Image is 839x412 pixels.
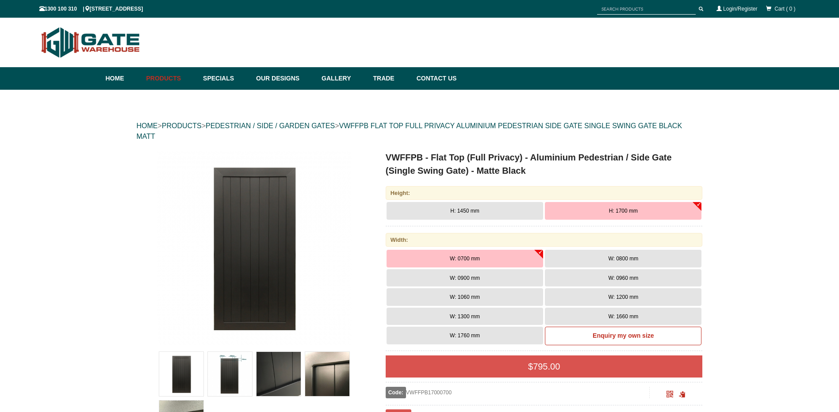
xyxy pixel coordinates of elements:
[533,362,560,371] span: 795.00
[386,387,406,398] span: Code:
[667,392,673,398] a: Click to enlarge and scan to share.
[774,6,795,12] span: Cart ( 0 )
[450,275,480,281] span: W: 0900 mm
[545,308,701,325] button: W: 1660 mm
[387,308,543,325] button: W: 1300 mm
[387,327,543,344] button: W: 1760 mm
[679,391,686,398] span: Click to copy the URL
[386,151,703,177] h1: VWFFPB - Flat Top (Full Privacy) - Aluminium Pedestrian / Side Gate (Single Swing Gate) - Matte B...
[208,352,252,396] img: VWFFPB - Flat Top (Full Privacy) - Aluminium Pedestrian / Side Gate (Single Swing Gate) - Matte B...
[450,294,480,300] span: W: 1060 mm
[386,355,703,378] div: $
[545,327,701,345] a: Enquiry my own size
[387,269,543,287] button: W: 0900 mm
[386,387,650,398] div: VWFFPB17000700
[368,67,412,90] a: Trade
[137,112,703,151] div: > > >
[450,208,479,214] span: H: 1450 mm
[252,67,317,90] a: Our Designs
[608,256,638,262] span: W: 0800 mm
[545,250,701,267] button: W: 0800 mm
[206,122,335,130] a: PEDESTRIAN / SIDE / GARDEN GATES
[608,275,638,281] span: W: 0960 mm
[162,122,202,130] a: PRODUCTS
[142,67,199,90] a: Products
[450,313,480,320] span: W: 1300 mm
[545,202,701,220] button: H: 1700 mm
[387,202,543,220] button: H: 1450 mm
[257,352,301,396] img: VWFFPB - Flat Top (Full Privacy) - Aluminium Pedestrian / Side Gate (Single Swing Gate) - Matte B...
[137,122,158,130] a: HOME
[386,186,703,200] div: Height:
[593,332,654,339] b: Enquiry my own size
[597,4,696,15] input: SEARCH PRODUCTS
[386,233,703,247] div: Width:
[138,151,372,345] a: VWFFPB - Flat Top (Full Privacy) - Aluminium Pedestrian / Side Gate (Single Swing Gate) - Matte B...
[106,67,142,90] a: Home
[545,269,701,287] button: W: 0960 mm
[157,151,352,345] img: VWFFPB - Flat Top (Full Privacy) - Aluminium Pedestrian / Side Gate (Single Swing Gate) - Matte B...
[723,6,757,12] a: Login/Register
[39,22,142,63] img: Gate Warehouse
[39,6,143,12] span: 1300 100 310 | [STREET_ADDRESS]
[608,294,638,300] span: W: 1200 mm
[137,122,682,140] a: VWFFPB FLAT TOP FULL PRIVACY ALUMINIUM PEDESTRIAN SIDE GATE SINGLE SWING GATE BLACK MATT
[608,313,638,320] span: W: 1660 mm
[159,352,203,396] img: VWFFPB - Flat Top (Full Privacy) - Aluminium Pedestrian / Side Gate (Single Swing Gate) - Matte B...
[387,288,543,306] button: W: 1060 mm
[199,67,252,90] a: Specials
[305,352,349,396] img: VWFFPB - Flat Top (Full Privacy) - Aluminium Pedestrian / Side Gate (Single Swing Gate) - Matte B...
[450,256,480,262] span: W: 0700 mm
[387,250,543,267] button: W: 0700 mm
[412,67,457,90] a: Contact Us
[545,288,701,306] button: W: 1200 mm
[450,332,480,339] span: W: 1760 mm
[609,208,638,214] span: H: 1700 mm
[317,67,368,90] a: Gallery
